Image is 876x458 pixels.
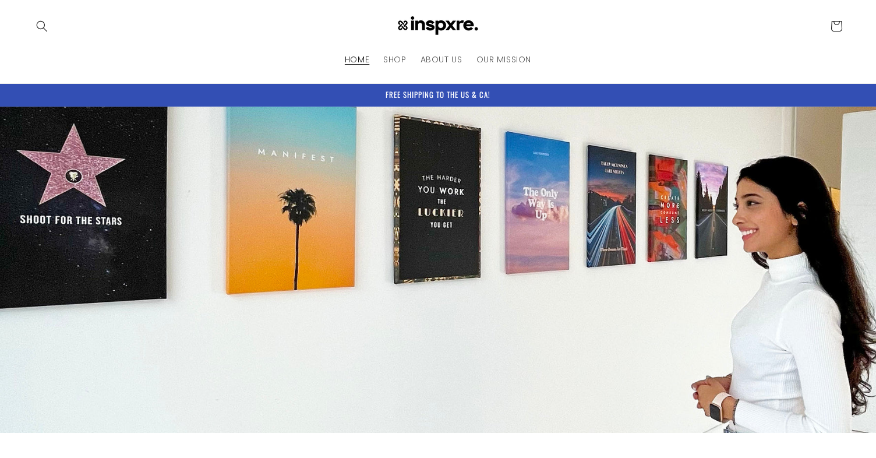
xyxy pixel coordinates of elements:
a: SHOP [376,47,413,72]
a: INSPXRE [387,12,489,41]
img: INSPXRE [391,16,485,37]
summary: Search [29,13,55,39]
span: OUR MISSION [476,54,532,65]
div: Announcement [29,84,847,106]
span: SHOP [383,54,406,65]
span: ABOUT US [421,54,462,65]
span: FREE SHIPPING TO THE US & CA! [386,89,490,100]
a: OUR MISSION [469,47,539,72]
a: HOME [338,47,376,72]
a: ABOUT US [414,47,469,72]
span: HOME [345,54,369,65]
